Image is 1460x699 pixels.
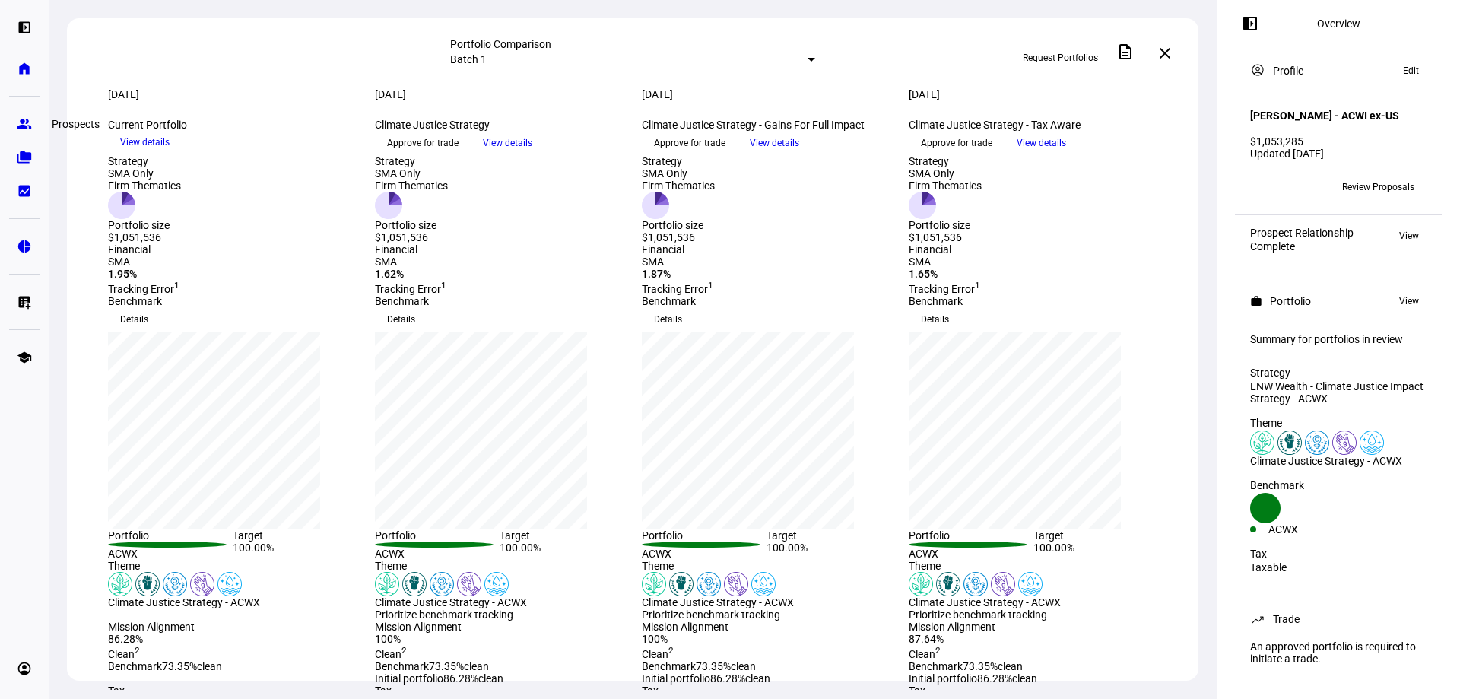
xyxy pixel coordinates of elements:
mat-icon: left_panel_open [1241,14,1259,33]
div: Portfolio size [108,219,181,231]
span: Review Proposals [1342,175,1414,199]
div: chart, 1 series [375,332,587,529]
img: womensRights.colored.svg [1305,431,1329,455]
span: Approve for trade [654,131,725,155]
div: Firm Thematics [375,180,448,192]
div: Portfolio size [375,219,448,231]
span: Benchmark [909,660,963,672]
div: Summary for portfolios in review [1250,333,1427,345]
eth-mat-symbol: account_circle [17,661,32,676]
div: Mission Alignment [642,621,890,633]
div: Prioritize benchmark tracking [375,608,624,621]
button: Details [375,307,427,332]
div: SMA Only [642,167,715,180]
span: Details [387,307,415,332]
div: 1.65% [909,268,1157,280]
div: ACWX [642,548,766,560]
span: Clean [375,648,407,660]
div: Theme [108,560,357,572]
eth-panel-overview-card-header: Trade [1250,610,1427,628]
div: Theme [375,560,624,572]
div: Portfolio Comparison [450,38,815,50]
a: bid_landscape [9,176,40,206]
img: cleanWater.colored.svg [751,572,776,596]
div: Portfolio [909,529,1033,542]
eth-mat-symbol: bid_landscape [17,183,32,199]
div: SMA [909,256,1157,268]
a: folder_copy [9,142,40,173]
span: View details [1017,132,1066,154]
span: View [1399,292,1419,310]
div: Prioritize benchmark tracking [642,608,890,621]
div: Target [500,529,624,542]
span: Initial portfolio [642,672,710,685]
div: ACWX [1268,523,1338,535]
div: $1,053,285 [1250,135,1427,148]
span: Initial portfolio [375,672,443,685]
div: $1,051,536 [375,231,448,243]
span: Benchmark [642,660,696,672]
div: Portfolio [642,529,766,542]
span: Details [654,307,682,332]
div: Overview [1317,17,1360,30]
div: $1,051,536 [642,231,715,243]
span: Details [921,307,949,332]
img: cleanWater.colored.svg [1018,572,1043,596]
span: 73.35% clean [162,660,222,672]
div: 87.64% [909,633,1157,645]
div: Strategy [108,155,181,167]
img: climateChange.colored.svg [909,572,933,596]
button: View [1392,227,1427,245]
div: Portfolio [1270,295,1311,307]
img: poverty.colored.svg [190,572,214,596]
img: poverty.colored.svg [991,572,1015,596]
div: Target [766,529,891,542]
div: Current Portfolio [108,119,357,131]
div: Trade [1273,613,1300,625]
div: SMA [375,256,624,268]
span: Approve for trade [921,131,992,155]
div: Benchmark [108,295,357,307]
img: cleanWater.colored.svg [217,572,242,596]
div: Benchmark [909,295,1157,307]
img: climateChange.colored.svg [642,572,666,596]
eth-mat-symbol: list_alt_add [17,294,32,310]
div: chart, 1 series [909,332,1121,529]
div: Strategy [909,155,982,167]
span: 73.35% clean [429,660,489,672]
a: pie_chart [9,231,40,262]
div: chart, 1 series [108,332,320,529]
span: Tracking Error [375,283,446,295]
div: Portfolio size [909,219,982,231]
div: Climate Justice Strategy - ACWX [375,596,624,608]
span: GC [1256,182,1268,192]
sup: 1 [975,280,980,291]
span: Clean [909,648,941,660]
div: Theme [1250,417,1427,429]
div: Prospects [46,115,106,133]
div: Tax [108,685,357,697]
div: Strategy [642,155,715,167]
button: Approve for trade [909,131,1005,155]
div: Climate Justice Strategy - ACWX [909,596,1157,608]
div: Target [1033,529,1158,542]
div: Portfolio size [642,219,715,231]
div: Prioritize benchmark tracking [909,608,1157,621]
mat-icon: account_circle [1250,62,1265,78]
div: Climate Justice Strategy - ACWX [1250,455,1427,467]
div: Benchmark [1250,479,1427,491]
mat-icon: description [1116,43,1135,61]
div: 100.00% [500,542,624,560]
img: racialJustice.colored.svg [402,572,427,596]
eth-mat-symbol: home [17,61,32,76]
div: Mission Alignment [375,621,624,633]
div: Climate Justice Strategy - ACWX [642,596,890,608]
div: ACWX [108,548,233,560]
span: Initial portfolio [909,672,977,685]
img: womensRights.colored.svg [430,572,454,596]
sup: 2 [401,645,407,656]
button: View details [108,131,182,154]
eth-mat-symbol: school [17,350,32,365]
button: View details [1005,132,1078,154]
eth-mat-symbol: folder_copy [17,150,32,165]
